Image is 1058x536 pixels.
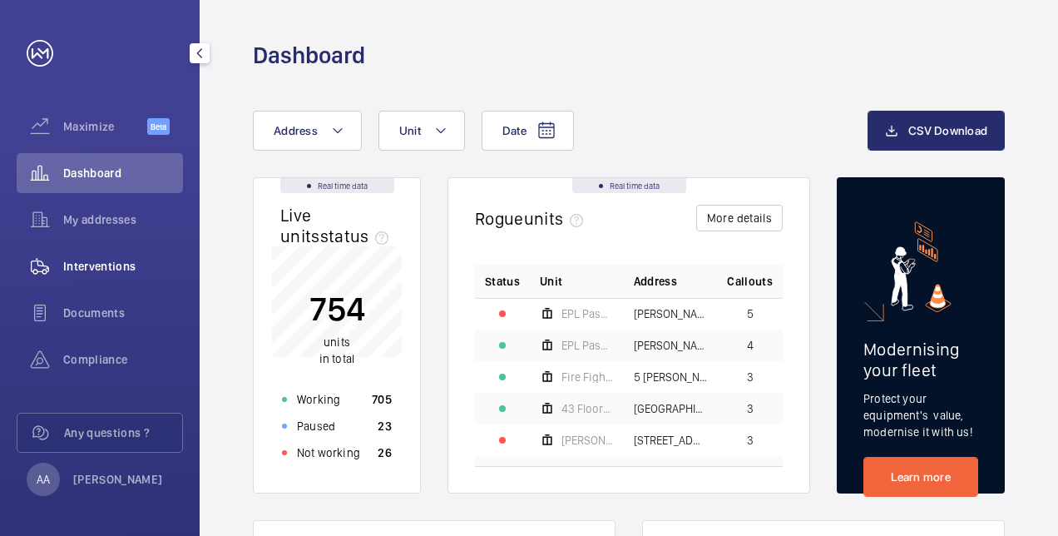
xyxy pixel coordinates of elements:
[747,403,754,414] span: 3
[572,178,686,193] div: Real time data
[324,335,350,349] span: units
[372,391,392,408] p: 705
[891,221,952,312] img: marketing-card.svg
[634,273,677,290] span: Address
[63,351,183,368] span: Compliance
[634,434,708,446] span: [STREET_ADDRESS][PERSON_NAME] - [PERSON_NAME][GEOGRAPHIC_DATA]
[280,178,394,193] div: Real time data
[297,418,335,434] p: Paused
[634,308,708,320] span: [PERSON_NAME] House - High Risk Building - [PERSON_NAME][GEOGRAPHIC_DATA]
[280,205,395,246] h2: Live units
[274,124,318,137] span: Address
[320,226,396,246] span: status
[747,434,754,446] span: 3
[482,111,574,151] button: Date
[863,457,978,497] a: Learn more
[540,273,562,290] span: Unit
[37,471,50,488] p: AA
[561,340,614,351] span: EPL Passenger Lift No 2
[863,390,978,440] p: Protect your equipment's value, modernise it with us!
[63,165,183,181] span: Dashboard
[378,444,392,461] p: 26
[63,258,183,275] span: Interventions
[524,208,591,229] span: units
[378,418,392,434] p: 23
[908,124,987,137] span: CSV Download
[297,391,340,408] p: Working
[63,118,147,135] span: Maximize
[868,111,1005,151] button: CSV Download
[696,205,783,231] button: More details
[475,208,590,229] h2: Rogue
[253,111,362,151] button: Address
[747,371,754,383] span: 3
[634,371,708,383] span: 5 [PERSON_NAME] House - High Risk Building - [GEOGRAPHIC_DATA][PERSON_NAME]
[561,434,614,446] span: [PERSON_NAME] Platform Lift
[64,424,182,441] span: Any questions ?
[297,444,360,461] p: Not working
[253,40,365,71] h1: Dashboard
[485,273,520,290] p: Status
[63,305,183,321] span: Documents
[309,288,365,330] p: 754
[561,308,614,320] span: EPL Passenger Lift No 1
[73,471,163,488] p: [PERSON_NAME]
[863,339,978,380] h2: Modernising your fleet
[309,334,365,367] p: in total
[747,340,754,351] span: 4
[502,124,527,137] span: Date
[147,118,170,135] span: Beta
[63,211,183,228] span: My addresses
[561,403,614,414] span: 43 Floors machine room less middle lift
[634,340,708,351] span: [PERSON_NAME] House - [PERSON_NAME][GEOGRAPHIC_DATA]
[727,273,773,290] span: Callouts
[378,111,465,151] button: Unit
[634,403,708,414] span: [GEOGRAPHIC_DATA] - [GEOGRAPHIC_DATA]
[747,308,754,320] span: 5
[399,124,421,137] span: Unit
[561,371,614,383] span: Fire Fighting - EPL Passenger Lift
